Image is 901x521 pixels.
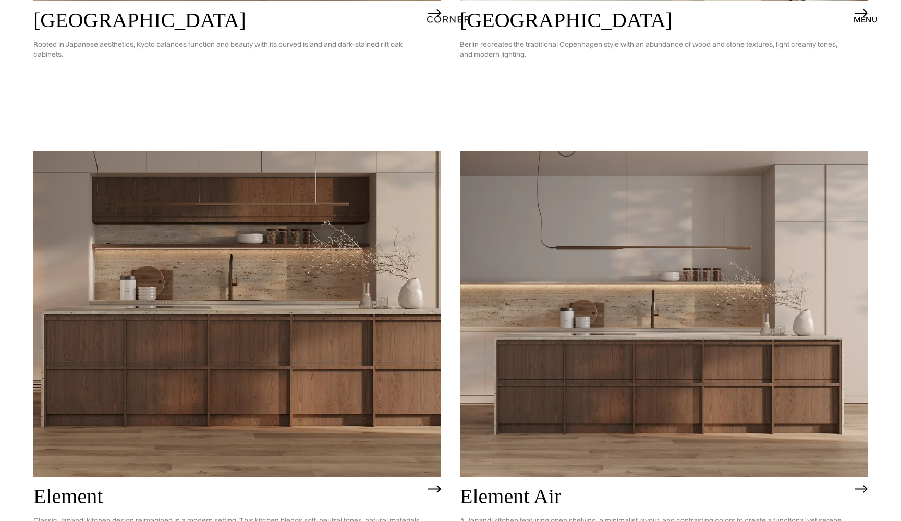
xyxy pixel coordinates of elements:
[411,13,490,26] a: home
[460,32,849,67] p: Berlin recreates the traditional Copenhagen style with an abundance of wood and stone textures, l...
[854,15,878,23] div: menu
[33,485,423,508] h2: Element
[460,485,849,508] h2: Element Air
[843,10,878,28] div: menu
[33,32,423,67] p: Rooted in Japanese aesthetics, Kyoto balances function and beauty with its curved island and dark...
